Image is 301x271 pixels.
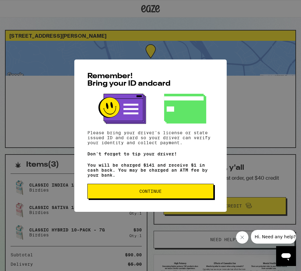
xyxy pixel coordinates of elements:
span: Remember! Bring your ID and card [87,73,170,88]
button: Continue [87,184,214,199]
p: You will be charged $141 and receive $1 in cash back. You may be charged an ATM fee by your bank. [87,163,214,178]
iframe: Close message [236,231,248,244]
span: Continue [139,189,162,193]
iframe: Message from company [251,230,296,244]
p: Please bring your driver's license or state issued ID and card so your driver can verify your ide... [87,130,214,145]
p: Don't forget to tip your driver! [87,151,214,156]
iframe: Button to launch messaging window [276,246,296,266]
